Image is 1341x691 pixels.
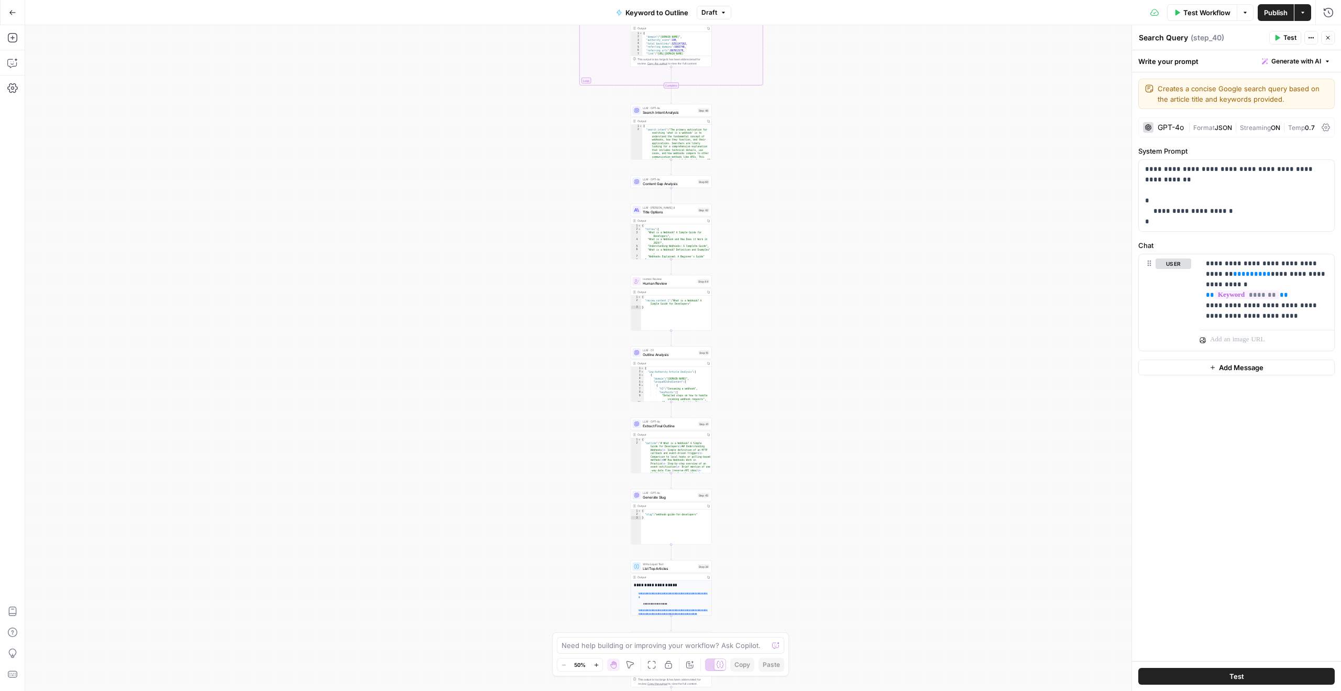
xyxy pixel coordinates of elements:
[759,658,784,672] button: Paste
[1305,124,1315,132] span: 0.7
[631,367,644,371] div: 1
[631,52,642,59] div: 7
[647,62,667,65] span: Copy the output
[631,238,641,245] div: 4
[698,108,710,113] div: Step 46
[641,370,644,374] span: Toggle code folding, rows 2 through 93
[1288,124,1305,132] span: Temp
[637,290,704,294] div: Output
[730,658,754,672] button: Copy
[631,418,712,473] div: LLM · GPT-4oExtract Final OutlineStep 41Output{ "outline":"# What is a Webhook? A Simple Guide fo...
[631,489,712,545] div: LLM · GPT-4oGenerate SlugStep 45Output{ "slug":"webhook-guide-for-developers"}
[664,83,679,89] div: Complete
[631,394,644,401] div: 9
[631,275,712,331] div: Human ReviewHuman ReviewStep 44Output{ "review_content_1":"What is a Webhook? A Simple Guide for ...
[1191,33,1224,43] span: ( step_40 )
[643,106,696,110] span: LLM · GPT-4o
[643,562,696,566] span: Write Liquid Text
[631,204,712,260] div: LLM · [PERSON_NAME] 4Title OptionsStep 42Output{ "titles":[ "What is a Webhook? A Simple Guide fo...
[631,438,641,442] div: 1
[637,57,709,66] div: This output is too large & has been abbreviated for review. to view the full content.
[631,49,642,52] div: 6
[641,391,644,394] span: Toggle code folding, rows 8 through 11
[643,280,695,286] span: Human Review
[670,331,672,346] g: Edge from step_44 to step_15
[641,367,644,371] span: Toggle code folding, rows 1 through 257
[1258,4,1294,21] button: Publish
[1139,33,1188,43] textarea: Search Query
[670,473,672,489] g: Edge from step_41 to step_45
[631,510,641,513] div: 1
[631,258,641,262] div: 8
[639,125,642,128] span: Toggle code folding, rows 1 through 24
[631,370,644,374] div: 2
[631,35,642,39] div: 2
[1232,122,1240,132] span: |
[1158,83,1328,104] textarea: Creates a concise Google search query based on the article title and keywords provided.
[698,422,710,426] div: Step 41
[631,224,641,228] div: 1
[643,206,696,210] span: LLM · [PERSON_NAME] 4
[1215,124,1232,132] span: JSON
[698,350,709,355] div: Step 15
[637,119,704,123] div: Output
[638,296,641,299] span: Toggle code folding, rows 1 through 3
[1138,360,1335,375] button: Add Message
[670,616,672,631] g: Edge from step_38 to step_47
[670,89,672,104] g: Edge from step_2-iteration-end to step_46
[631,248,641,255] div: 6
[701,8,717,17] span: Draft
[638,510,641,513] span: Toggle code folding, rows 1 through 3
[631,125,642,128] div: 1
[1138,146,1335,156] label: System Prompt
[631,401,644,412] div: 10
[637,433,704,437] div: Output
[631,374,644,377] div: 3
[647,682,667,685] span: Copy the output
[1283,33,1296,42] span: Test
[631,387,644,391] div: 7
[610,4,695,21] button: Keyword to Outline
[631,231,641,238] div: 3
[637,219,704,223] div: Output
[631,377,644,381] div: 4
[643,181,696,186] span: Content Gap Analysis
[643,491,696,495] span: LLM · GPT-4o
[638,228,641,231] span: Toggle code folding, rows 2 through 8
[1271,124,1280,132] span: ON
[643,110,696,115] span: Search Intent Analysis
[1264,7,1288,18] span: Publish
[670,188,672,203] g: Edge from step_60 to step_42
[631,513,641,516] div: 2
[1258,55,1335,68] button: Generate with AI
[631,299,641,306] div: 2
[631,104,712,160] div: LLM · GPT-4oSearch Intent AnalysisStep 46Output{ "search_intent":"The primary motivation for sear...
[631,441,641,541] div: 2
[670,160,672,175] g: Edge from step_46 to step_60
[631,347,712,402] div: LLM · O1Outline AnalysisStep 15Output{ "Low-Authority Article Analysis":[ { "domain":"[DOMAIN_NAM...
[1280,122,1288,132] span: |
[1139,254,1191,351] div: user
[1156,258,1191,269] button: user
[643,348,696,352] span: LLM · O1
[1138,240,1335,251] label: Chat
[670,545,672,560] g: Edge from step_45 to step_38
[1271,57,1321,66] span: Generate with AI
[1183,7,1230,18] span: Test Workflow
[638,224,641,228] span: Toggle code folding, rows 1 through 9
[1158,124,1184,131] div: GPT-4o
[643,419,696,424] span: LLM · GPT-4o
[631,381,644,384] div: 5
[631,46,642,49] div: 5
[670,260,672,275] g: Edge from step_42 to step_44
[631,296,641,299] div: 1
[1229,671,1244,682] span: Test
[1167,4,1237,21] button: Test Workflow
[631,228,641,231] div: 2
[1193,124,1215,132] span: Format
[1219,362,1263,373] span: Add Message
[631,83,712,89] div: Complete
[631,176,712,188] div: LLM · GPT-4oContent Gap AnalysisStep 60
[631,12,712,67] div: Output{ "domain":"[DOMAIN_NAME]", "authority_score":100, "total_backlinks":3251147162, "referring...
[643,423,696,428] span: Extract Final Outline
